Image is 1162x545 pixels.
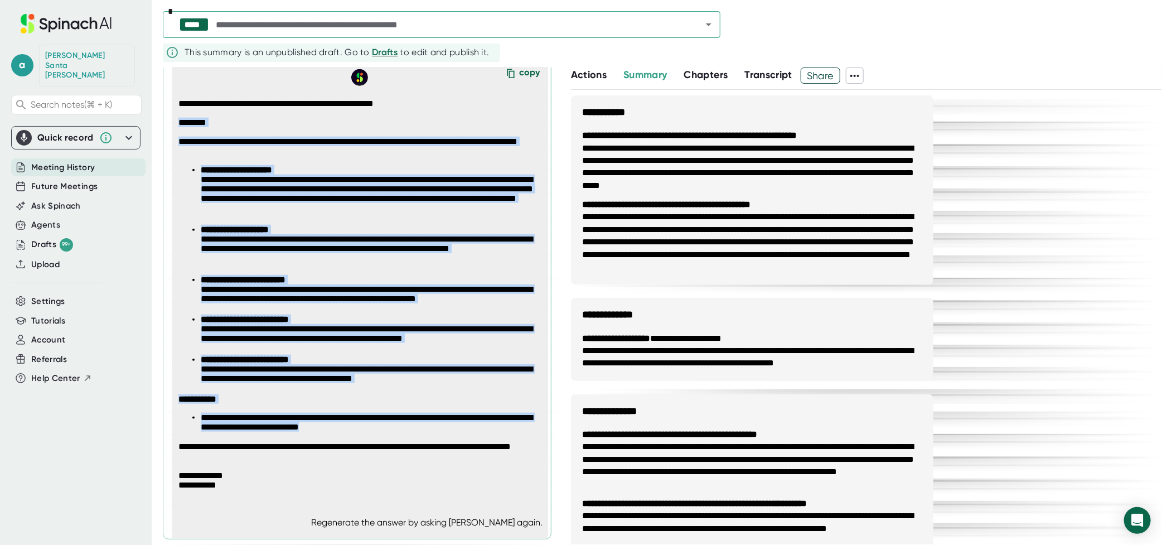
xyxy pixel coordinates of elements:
span: Actions [571,69,607,81]
button: Upload [31,258,60,271]
button: Agents [31,219,60,231]
span: Search notes (⌘ + K) [31,99,112,110]
div: copy [519,67,540,82]
button: Tutorials [31,315,65,327]
span: Share [801,66,840,85]
button: Open [701,17,716,32]
button: Referrals [31,353,67,366]
div: Quick record [37,132,94,143]
button: Actions [571,67,607,83]
button: Transcript [745,67,793,83]
div: This summary is an unpublished draft. Go to to edit and publish it. [185,46,490,59]
button: Chapters [684,67,728,83]
span: Summary [623,69,667,81]
div: Quick record [16,127,135,149]
span: Chapters [684,69,728,81]
div: 99+ [60,238,73,252]
span: Help Center [31,372,80,385]
button: Drafts [372,46,398,59]
span: Drafts [372,47,398,57]
span: Transcript [745,69,793,81]
div: Drafts [31,238,73,252]
button: Share [801,67,840,84]
button: Ask Spinach [31,200,81,213]
div: Open Intercom Messenger [1124,507,1151,534]
button: Summary [623,67,667,83]
button: Account [31,334,65,346]
div: Anthony Santa Maria [45,51,129,80]
span: a [11,54,33,76]
button: Settings [31,295,65,308]
div: Regenerate the answer by asking [PERSON_NAME] again. [311,517,543,528]
button: Future Meetings [31,180,98,193]
button: Help Center [31,372,92,385]
button: Meeting History [31,161,95,174]
button: Drafts 99+ [31,238,73,252]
